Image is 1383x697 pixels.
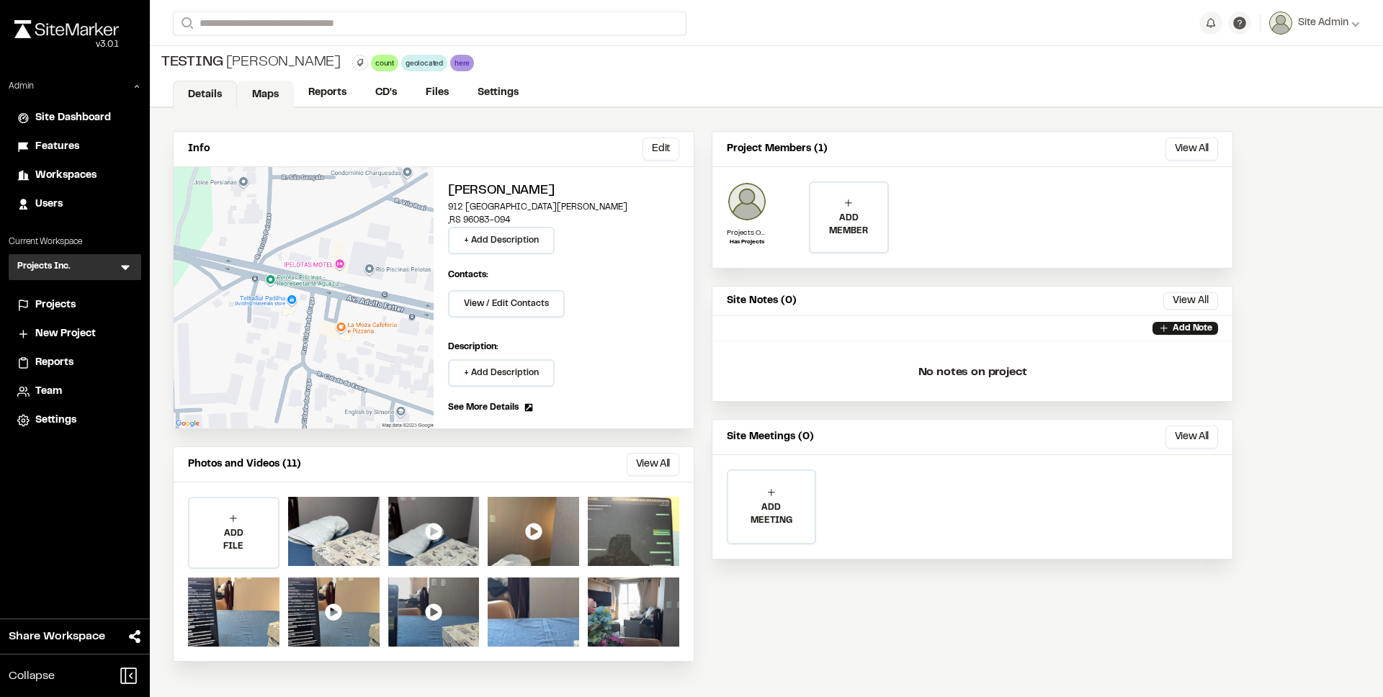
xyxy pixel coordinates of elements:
[448,201,679,214] p: 912 [GEOGRAPHIC_DATA][PERSON_NAME]
[450,55,474,71] div: here
[161,52,341,73] div: [PERSON_NAME]
[35,168,97,184] span: Workspaces
[17,326,133,342] a: New Project
[728,501,815,527] p: ADD MEETING
[17,413,133,428] a: Settings
[17,355,133,371] a: Reports
[448,401,519,414] span: See More Details
[1163,292,1218,310] button: View All
[643,138,679,161] button: Edit
[294,79,361,107] a: Reports
[173,81,237,108] a: Details
[17,110,133,126] a: Site Dashboard
[188,457,301,472] p: Photos and Videos (11)
[17,384,133,400] a: Team
[17,168,133,184] a: Workspaces
[1165,138,1218,161] button: View All
[1173,322,1212,335] p: Add Note
[14,20,119,38] img: rebrand.png
[448,181,679,201] h2: [PERSON_NAME]
[448,290,565,318] button: View / Edit Contacts
[17,139,133,155] a: Features
[352,55,368,71] button: Edit Tags
[35,384,62,400] span: Team
[727,181,767,222] img: Projects Owner
[361,79,411,107] a: CD's
[35,110,111,126] span: Site Dashboard
[401,55,447,71] div: geolocated
[189,527,278,553] p: ADD FILE
[1165,426,1218,449] button: View All
[35,326,96,342] span: New Project
[35,355,73,371] span: Reports
[727,141,828,157] p: Project Members (1)
[17,297,133,313] a: Projects
[727,293,797,309] p: Site Notes (0)
[411,79,463,107] a: Files
[14,38,119,51] div: Oh geez...please don't...
[448,227,555,254] button: + Add Description
[463,79,533,107] a: Settings
[810,212,887,238] p: ADD MEMBER
[448,359,555,387] button: + Add Description
[371,55,398,71] div: count
[35,413,76,428] span: Settings
[161,52,223,73] span: Testing
[237,81,294,108] a: Maps
[9,235,141,248] p: Current Workspace
[724,349,1221,395] p: No notes on project
[9,667,55,685] span: Collapse
[188,141,210,157] p: Info
[1269,12,1360,35] button: Site Admin
[727,429,814,445] p: Site Meetings (0)
[17,260,71,274] h3: Projects Inc.
[1298,15,1348,31] span: Site Admin
[17,197,133,212] a: Users
[727,228,767,238] p: Projects Owner
[9,80,34,93] p: Admin
[448,214,679,227] p: , RS 96083-094
[627,453,679,476] button: View All
[35,197,63,212] span: Users
[35,297,76,313] span: Projects
[448,341,679,354] p: Description:
[173,12,199,35] button: Search
[9,628,105,645] span: Share Workspace
[727,238,767,247] p: Has Projects
[35,139,79,155] span: Features
[1269,12,1292,35] img: User
[448,269,488,282] p: Contacts:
